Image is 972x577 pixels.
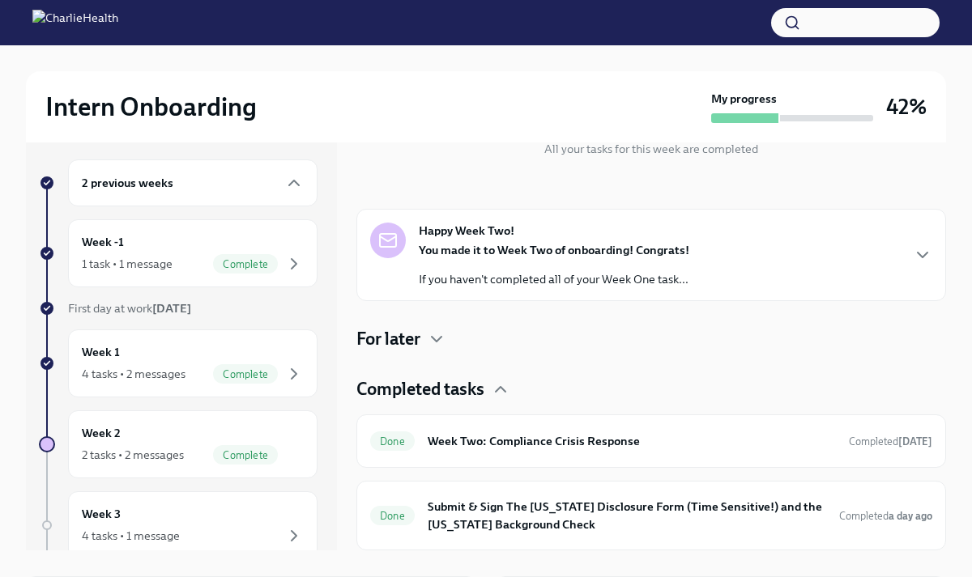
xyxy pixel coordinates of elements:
strong: a day ago [889,510,932,522]
a: DoneWeek Two: Compliance Crisis ResponseCompleted[DATE] [370,428,932,454]
a: Week -11 task • 1 messageComplete [39,219,318,287]
div: 1 task • 1 message [82,256,173,272]
div: Completed tasks [356,377,946,401]
a: Week 34 tasks • 1 message [39,491,318,559]
strong: You made it to Week Two of onboarding! Congrats! [419,243,689,257]
div: For later [356,327,946,351]
div: 2 tasks • 2 messages [82,447,184,463]
a: Week 22 tasks • 2 messagesComplete [39,410,318,478]
a: DoneSubmit & Sign The [US_STATE] Disclosure Form (Time Sensitive!) and the [US_STATE] Background ... [370,494,932,537]
div: 4 tasks • 2 messages [82,366,185,382]
img: CharlieHealth [32,10,118,36]
span: September 23rd, 2025 23:31 [839,508,932,524]
div: 2 previous weeks [68,159,318,206]
strong: [DATE] [898,435,932,448]
span: Completed [839,510,932,522]
strong: [DATE] [152,301,191,316]
h3: 42% [886,92,927,121]
h6: Week 1 [82,343,120,361]
span: Completed [849,435,932,448]
h6: Week -1 [82,233,124,251]
div: 4 tasks • 1 message [82,528,180,544]
span: Complete [213,449,278,461]
a: First day at work[DATE] [39,300,318,316]
strong: Happy Week Two! [419,223,514,239]
span: September 25th, 2025 16:43 [849,434,932,449]
p: All your tasks for this week are completed [544,141,758,157]
span: Done [370,435,415,448]
span: Complete [213,258,278,270]
h4: For later [356,327,420,351]
h4: Completed tasks [356,377,484,401]
h6: Week 3 [82,505,121,523]
h6: Submit & Sign The [US_STATE] Disclosure Form (Time Sensitive!) and the [US_STATE] Background Check [428,498,826,533]
p: If you haven't completed all of your Week One task... [419,271,689,287]
strong: My progress [711,91,777,107]
h6: Week 2 [82,424,121,442]
span: Complete [213,368,278,380]
h2: Intern Onboarding [45,91,257,123]
h6: 2 previous weeks [82,174,173,192]
a: Week 14 tasks • 2 messagesComplete [39,329,318,397]
h6: Week Two: Compliance Crisis Response [428,432,836,450]
span: First day at work [68,301,191,316]
span: Done [370,510,415,522]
